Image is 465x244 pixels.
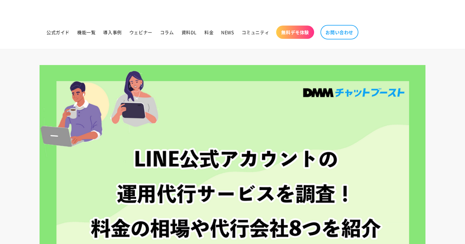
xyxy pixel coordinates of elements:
[77,29,96,35] span: 機能一覧
[156,26,178,39] a: コラム
[126,26,156,39] a: ウェビナー
[204,29,214,35] span: 料金
[178,26,201,39] a: 資料DL
[325,29,353,35] span: お問い合わせ
[129,29,152,35] span: ウェビナー
[43,26,73,39] a: 公式ガイド
[73,26,99,39] a: 機能一覧
[201,26,217,39] a: 料金
[238,26,273,39] a: コミュニティ
[103,29,121,35] span: 導入事例
[217,26,238,39] a: NEWS
[276,26,314,39] a: 無料デモ体験
[242,29,270,35] span: コミュニティ
[320,25,358,39] a: お問い合わせ
[221,29,234,35] span: NEWS
[160,29,174,35] span: コラム
[99,26,125,39] a: 導入事例
[182,29,197,35] span: 資料DL
[281,29,309,35] span: 無料デモ体験
[46,29,70,35] span: 公式ガイド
